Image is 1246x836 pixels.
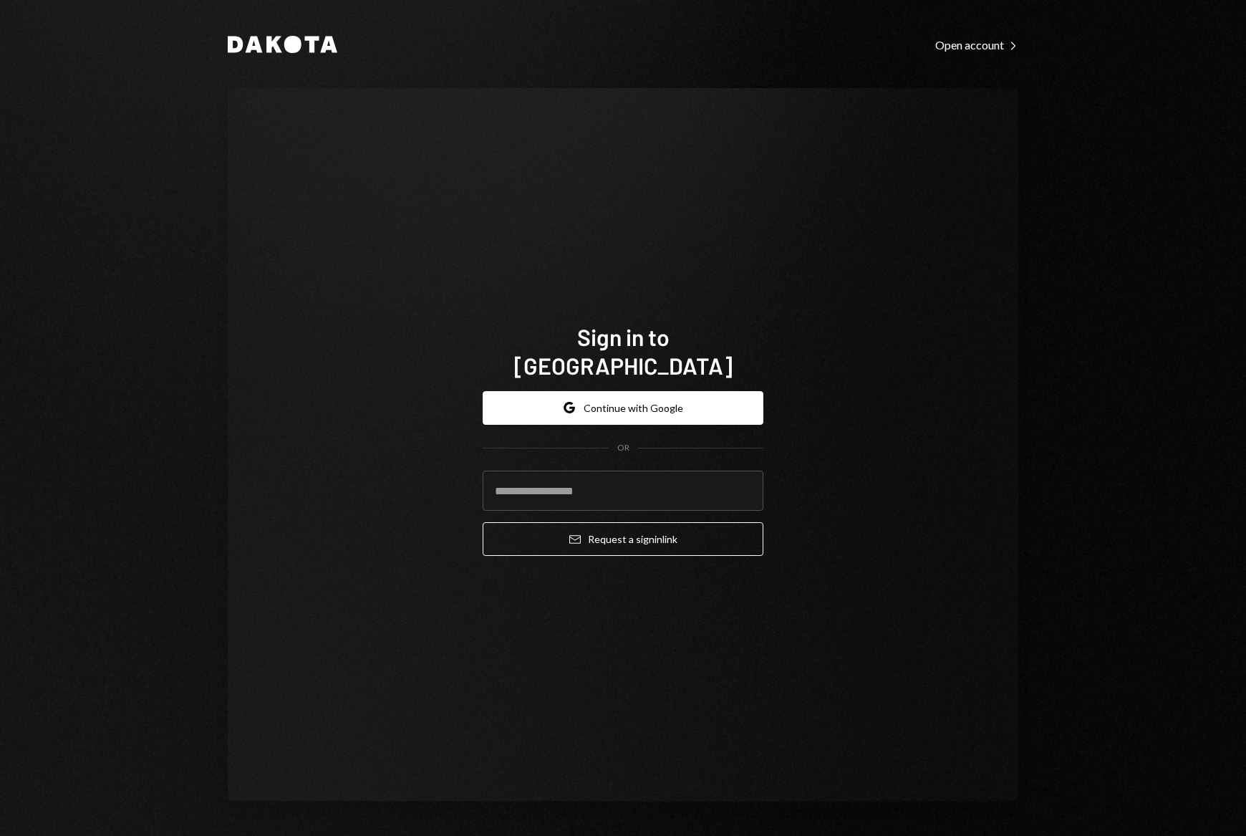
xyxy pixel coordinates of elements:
[935,38,1018,52] div: Open account
[617,442,629,454] div: OR
[483,391,763,425] button: Continue with Google
[483,522,763,556] button: Request a signinlink
[483,322,763,380] h1: Sign in to [GEOGRAPHIC_DATA]
[935,37,1018,52] a: Open account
